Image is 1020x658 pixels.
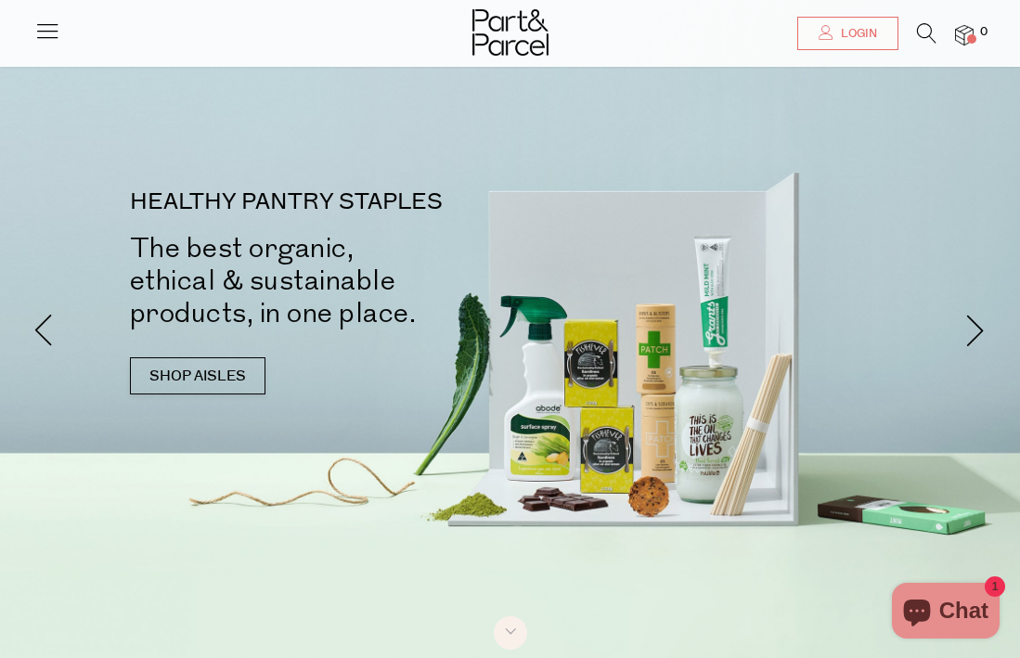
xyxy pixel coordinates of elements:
[955,25,974,45] a: 0
[130,191,538,213] p: HEALTHY PANTRY STAPLES
[886,583,1005,643] inbox-online-store-chat: Shopify online store chat
[975,24,992,41] span: 0
[797,17,898,50] a: Login
[836,26,877,42] span: Login
[472,9,549,56] img: Part&Parcel
[130,232,538,329] h2: The best organic, ethical & sustainable products, in one place.
[130,357,265,394] a: SHOP AISLES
